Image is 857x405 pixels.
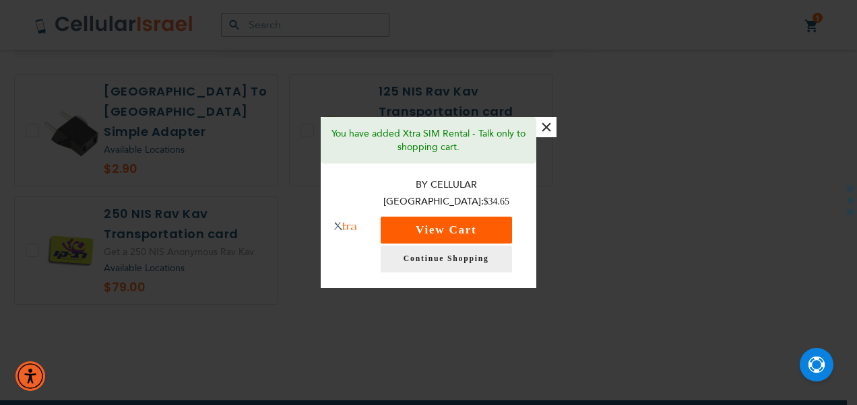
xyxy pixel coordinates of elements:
p: By Cellular [GEOGRAPHIC_DATA]: [370,177,523,210]
button: × [536,117,557,137]
button: View Cart [381,217,512,244]
span: $34.65 [484,196,510,207]
p: You have added Xtra SIM Rental - Talk only to shopping cart. [331,127,526,154]
a: Continue Shopping [381,246,512,272]
div: Accessibility Menu [15,361,45,391]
